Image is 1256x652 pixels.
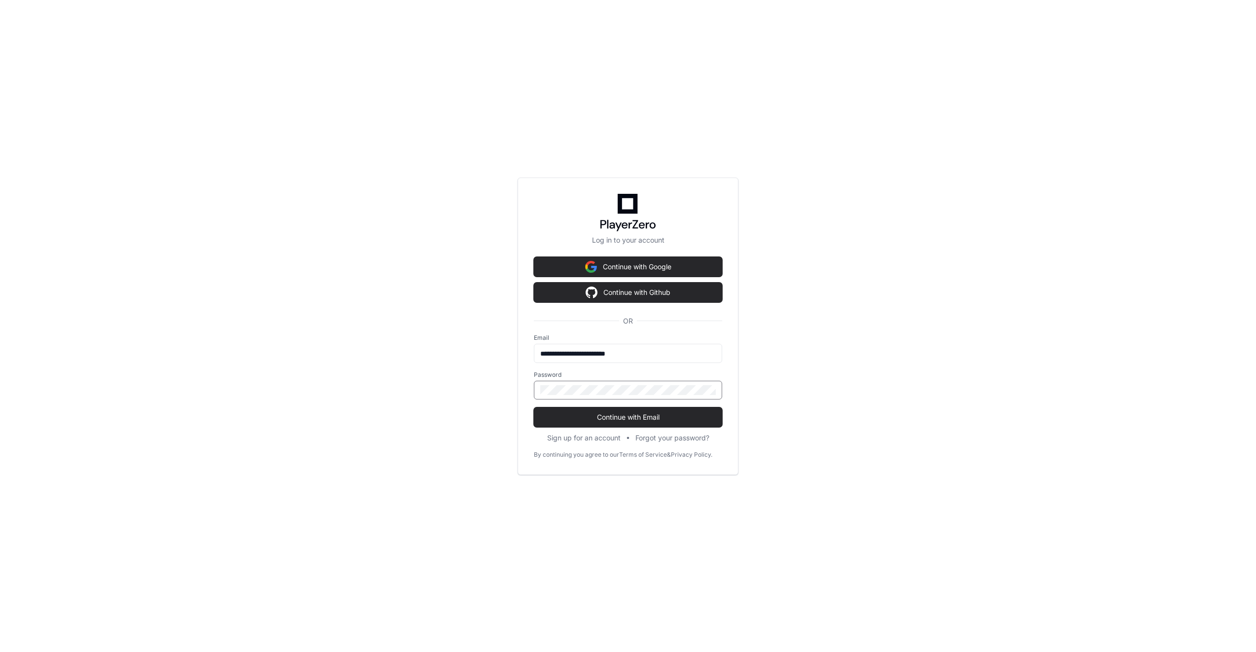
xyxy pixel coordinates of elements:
[534,257,722,277] button: Continue with Google
[619,451,667,459] a: Terms of Service
[534,371,722,379] label: Password
[586,283,597,302] img: Sign in with google
[667,451,671,459] div: &
[635,433,709,443] button: Forgot your password?
[534,283,722,302] button: Continue with Github
[585,257,597,277] img: Sign in with google
[534,235,722,245] p: Log in to your account
[619,316,637,326] span: OR
[547,433,621,443] button: Sign up for an account
[671,451,712,459] a: Privacy Policy.
[534,407,722,427] button: Continue with Email
[534,451,619,459] div: By continuing you agree to our
[534,412,722,422] span: Continue with Email
[534,334,722,342] label: Email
